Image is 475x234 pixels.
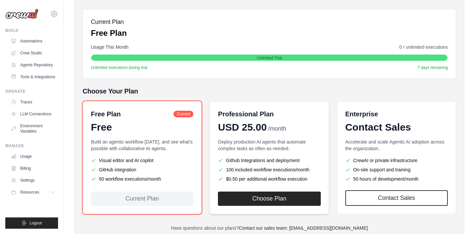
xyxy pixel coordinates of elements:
[5,217,58,229] button: Logout
[91,166,193,173] li: GitHub integration
[91,28,127,38] p: Free Plan
[91,157,193,164] li: Visual editor and AI copilot
[345,109,448,119] h6: Enterprise
[91,17,127,27] h5: Current Plan
[345,157,448,164] li: CrewAI or private infrastructure
[418,65,448,70] span: 7 days remaining
[218,121,267,133] span: USD 25.00
[91,65,147,70] span: Unlimited executions during trial
[173,111,193,117] span: Current
[8,187,58,198] button: Resources
[345,190,448,206] a: Contact Sales
[91,139,193,152] p: Build an agentic workflow [DATE], and see what's possible with collaborative AI agents.
[268,124,286,133] span: /month
[91,192,193,206] div: Current Plan
[8,121,58,137] a: Environment Variables
[239,225,368,231] a: Contact our sales team: [EMAIL_ADDRESS][DOMAIN_NAME]
[345,176,448,182] li: 50 hours of development/month
[20,190,39,195] span: Resources
[345,121,448,133] div: Contact Sales
[8,97,58,107] a: Traces
[399,44,448,50] span: 0 / unlimited executions
[8,175,58,186] a: Settings
[91,109,121,119] h6: Free Plan
[8,72,58,82] a: Tools & Integrations
[83,87,456,96] h5: Choose Your Plan
[218,192,320,206] button: Choose Plan
[8,109,58,119] a: LLM Connections
[8,151,58,162] a: Usage
[30,220,42,226] span: Logout
[218,109,274,119] h6: Professional Plan
[5,9,38,19] img: Logo
[257,55,282,61] span: Unlimited Trial
[218,139,320,152] p: Deploy production AI agents that automate complex tasks as often as needed.
[91,176,193,182] li: 50 workflow executions/month
[5,143,58,148] div: Manage
[83,225,456,231] p: Have questions about our plans?
[5,28,58,33] div: Build
[218,166,320,173] li: 100 included workflow executions/month
[345,139,448,152] p: Accelerate and scale Agentic AI adoption across the organization.
[91,121,193,133] div: Free
[218,176,320,182] li: $0.50 per additional workflow execution
[218,157,320,164] li: Github Integrations and deployment
[8,163,58,174] a: Billing
[8,60,58,70] a: Agents Repository
[91,44,128,50] span: Usage This Month
[8,36,58,46] a: Automations
[8,48,58,58] a: Crew Studio
[5,89,58,94] div: Operate
[345,166,448,173] li: On-site support and training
